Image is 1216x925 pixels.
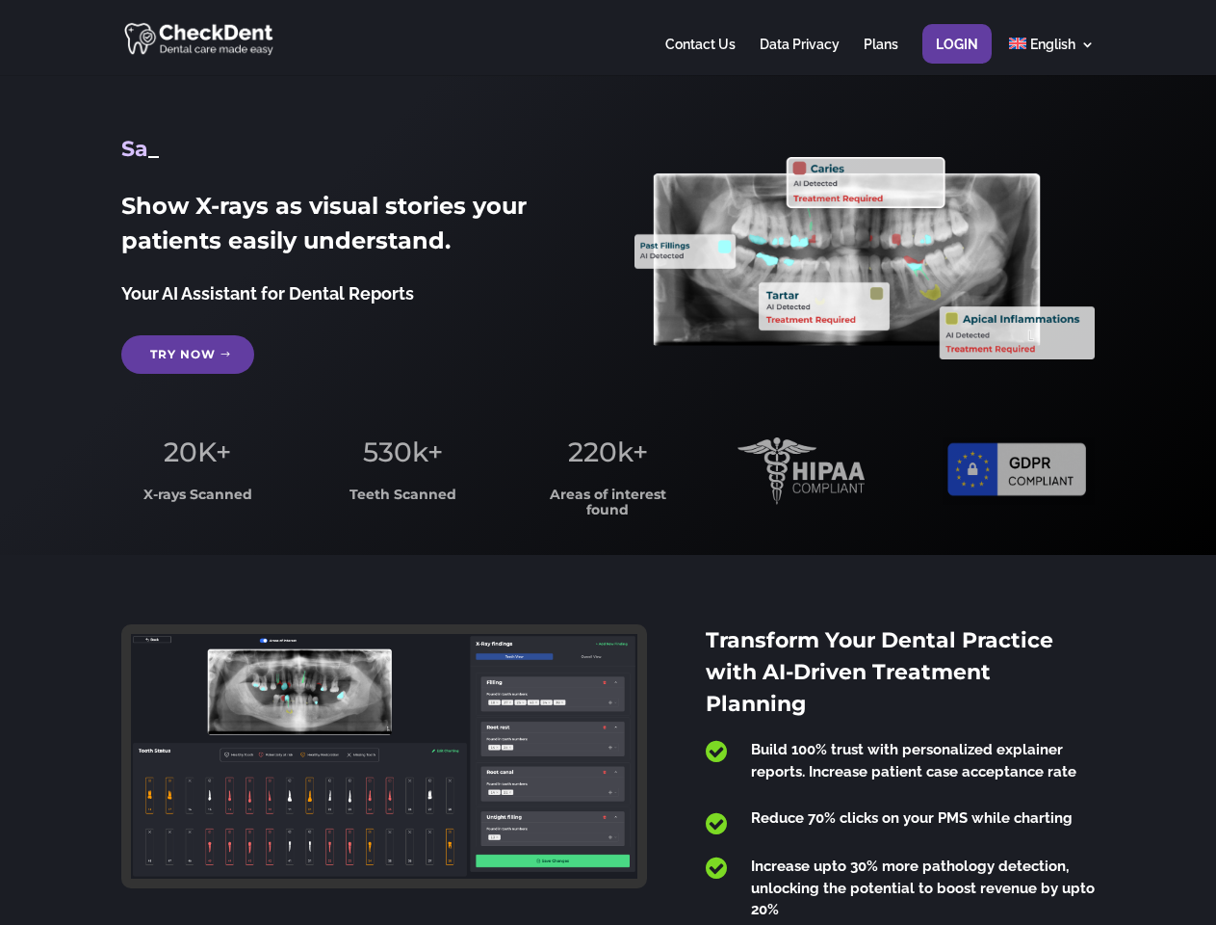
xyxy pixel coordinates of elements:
[1030,37,1075,52] span: English
[706,811,727,836] span: 
[148,136,159,162] span: _
[665,38,736,75] a: Contact Us
[164,436,231,468] span: 20K+
[121,189,581,268] h2: Show X-rays as visual stories your patients easily understand.
[706,739,727,764] span: 
[706,856,727,881] span: 
[864,38,898,75] a: Plans
[760,38,840,75] a: Data Privacy
[121,283,414,304] span: Your AI Assistant for Dental Reports
[568,436,648,468] span: 220k+
[751,809,1073,827] span: Reduce 70% clicks on your PMS while charting
[124,19,275,57] img: CheckDent AI
[1009,38,1095,75] a: English
[121,335,254,374] a: Try Now
[121,136,148,162] span: Sa
[363,436,443,468] span: 530k+
[706,627,1053,717] span: Transform Your Dental Practice with AI-Driven Treatment Planning
[751,858,1095,918] span: Increase upto 30% more pathology detection, unlocking the potential to boost revenue by upto 20%
[532,488,685,527] h3: Areas of interest found
[751,741,1076,780] span: Build 100% trust with personalized explainer reports. Increase patient case acceptance rate
[936,38,978,75] a: Login
[634,157,1094,359] img: X_Ray_annotated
